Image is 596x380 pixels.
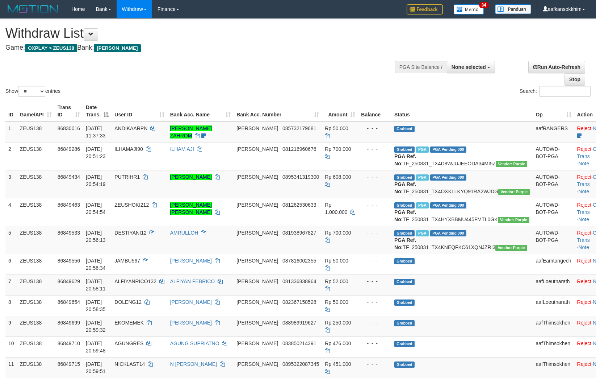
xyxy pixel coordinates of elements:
a: Note [578,244,589,250]
td: 9 [5,316,17,336]
span: Grabbed [394,279,415,285]
a: Note [578,216,589,222]
span: [DATE] 20:59:51 [86,361,106,374]
span: Rp 700.000 [325,146,351,152]
td: aafThimsokhen [533,357,574,378]
td: 5 [5,226,17,254]
th: ID [5,101,17,121]
th: User ID: activate to sort column ascending [112,101,167,121]
span: PUTRIHR1 [114,174,140,180]
span: Grabbed [394,258,415,264]
span: Vendor URL: https://trx4.1velocity.biz [498,217,529,223]
span: Copy 081336838964 to clipboard [282,278,316,284]
span: Rp 50.000 [325,125,348,131]
div: - - - [361,229,389,236]
a: [PERSON_NAME] [170,320,212,326]
span: Vendor URL: https://trx4.1velocity.biz [498,189,530,195]
span: [DATE] 20:54:19 [86,174,106,187]
span: [PERSON_NAME] [236,125,278,131]
span: [DATE] 11:37:33 [86,125,106,139]
td: ZEUS138 [17,142,55,170]
span: [PERSON_NAME] [236,320,278,326]
span: Marked by aafRornrotha [416,174,429,181]
h4: Game: Bank: [5,44,390,51]
select: Showentries [18,86,45,97]
th: Trans ID: activate to sort column ascending [55,101,83,121]
span: 86849463 [58,202,80,208]
span: [DATE] 20:58:35 [86,299,106,312]
span: EKOMEMEK [114,320,144,326]
span: [PERSON_NAME] [236,299,278,305]
td: ZEUS138 [17,254,55,274]
td: aafLoeutnarath [533,295,574,316]
span: 86849699 [58,320,80,326]
span: ANDIKAARPN [114,125,147,131]
div: - - - [361,145,389,153]
label: Show entries [5,86,60,97]
b: PGA Ref. No: [394,181,416,194]
b: PGA Ref. No: [394,153,416,166]
a: Reject [577,278,592,284]
td: AUTOWD-BOT-PGA [533,170,574,198]
div: - - - [361,125,389,132]
td: 10 [5,336,17,357]
th: Op: activate to sort column ascending [533,101,574,121]
span: Copy 081262530633 to clipboard [282,202,316,208]
span: [DATE] 20:54:54 [86,202,106,215]
span: 86849715 [58,361,80,367]
td: aafThimsokhen [533,316,574,336]
button: None selected [447,61,495,73]
span: Copy 081216960676 to clipboard [282,146,316,152]
span: Marked by aafRornrotha [416,146,429,153]
div: - - - [361,340,389,347]
a: Note [578,161,589,166]
a: N [PERSON_NAME] [170,361,217,367]
td: 4 [5,198,17,226]
b: PGA Ref. No: [394,209,416,222]
a: Reject [577,361,592,367]
td: ZEUS138 [17,121,55,142]
h1: Withdraw List [5,26,390,41]
span: [PERSON_NAME] [236,340,278,346]
a: [PERSON_NAME] [PERSON_NAME] [170,202,212,215]
span: DESTIYANI12 [114,230,146,236]
td: ZEUS138 [17,274,55,295]
span: 86849556 [58,258,80,264]
span: Grabbed [394,341,415,347]
span: Grabbed [394,362,415,368]
a: Note [578,189,589,194]
input: Search: [539,86,591,97]
span: Grabbed [394,126,415,132]
span: Rp 1.000.000 [325,202,347,215]
span: 86830016 [58,125,80,131]
img: Button%20Memo.svg [454,4,484,15]
a: Reject [577,125,592,131]
span: 86849434 [58,174,80,180]
span: JAMBU567 [114,258,140,264]
span: DOLENG12 [114,299,142,305]
td: ZEUS138 [17,336,55,357]
a: Stop [564,73,585,86]
span: Rp 50.000 [325,258,348,264]
td: TF_250831_TX4OXKLLKYQ91RA2WJDG [391,170,533,198]
div: - - - [361,173,389,181]
span: [PERSON_NAME] [236,258,278,264]
td: 3 [5,170,17,198]
td: AUTOWD-BOT-PGA [533,198,574,226]
a: ILHAM AJI [170,146,194,152]
a: AGUNG SUPRIATNO [170,340,219,346]
a: ALFIYAN FEBRICO [170,278,215,284]
span: [DATE] 20:56:13 [86,230,106,243]
span: OXPLAY > ZEUS138 [25,44,77,52]
td: 2 [5,142,17,170]
td: TF_250831_TX4KNEQFKC61XQNJZRI3 [391,226,533,254]
span: Rp 250.000 [325,320,351,326]
div: - - - [361,257,389,264]
span: 86849533 [58,230,80,236]
span: [PERSON_NAME] [236,174,278,180]
a: [PERSON_NAME] [170,174,212,180]
span: Copy 085732179681 to clipboard [282,125,316,131]
td: ZEUS138 [17,295,55,316]
th: Game/API: activate to sort column ascending [17,101,55,121]
a: Reject [577,299,592,305]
